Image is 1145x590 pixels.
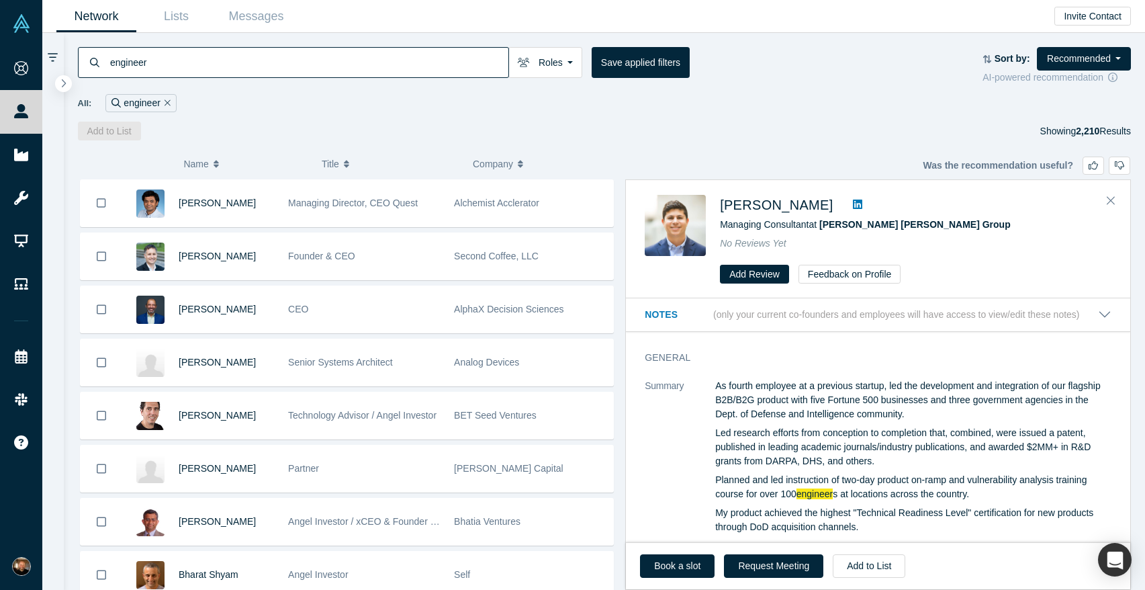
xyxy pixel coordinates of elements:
[81,392,122,439] button: Bookmark
[454,304,563,314] span: AlphaX Decision Sciences
[724,554,823,578] button: Request Meeting
[454,357,519,368] span: Analog Devices
[982,71,1131,85] div: AI-powered recommendation
[105,94,176,112] div: engineer
[81,446,122,492] button: Bookmark
[136,508,165,536] img: Viresh Bhatia's Profile Image
[322,150,459,178] button: Title
[179,569,238,580] a: Bharat Shyam
[183,150,208,178] span: Name
[179,463,256,474] a: [PERSON_NAME]
[179,410,256,421] a: [PERSON_NAME]
[715,506,1111,534] p: My product achieved the highest "Technical Readiness Level" certification for new products throug...
[216,1,296,32] a: Messages
[136,561,165,589] img: Bharat Shyam's Profile Image
[923,157,1130,175] div: Was the recommendation useful?
[12,557,31,576] img: Jeff Cherkassky's Account
[136,455,165,483] img: Linus Liang's Profile Image
[288,569,349,580] span: Angel Investor
[454,463,563,474] span: [PERSON_NAME] Capital
[78,97,92,110] span: All:
[136,402,165,430] img: Boris Livshutz's Profile Image
[454,516,520,527] span: Bhatia Ventures
[798,265,901,284] button: Feedback on Profile
[713,309,1080,321] p: (only your current co-founders and employees will have access to view/edit these notes)
[454,198,539,208] span: Alchemist Acclerator
[715,379,1111,421] p: As fourth employee at a previous startup, led the development and integration of our flagship B2B...
[473,150,610,178] button: Company
[1040,122,1131,140] div: Showing
[454,569,470,580] span: Self
[715,473,1111,501] p: Planned and led instruction of two-day product on-ramp and vulnerability analysis training course...
[179,251,256,261] a: [PERSON_NAME]
[136,349,165,377] img: Adrian Fox's Profile Image
[81,286,122,333] button: Bookmark
[645,379,715,553] dt: Summary
[833,554,905,578] button: Add to List
[109,46,508,78] input: Search by name, title, company, summary, expertise, investment criteria or topics of focus
[322,150,339,178] span: Title
[720,219,1011,230] span: Managing Consultant at
[288,516,481,527] span: Angel Investor / xCEO & Founder InstallShield
[1054,7,1131,26] button: Invite Contact
[161,95,171,111] button: Remove Filter
[78,122,141,140] button: Add to List
[288,304,308,314] span: CEO
[136,189,165,218] img: Gnani Palanikumar's Profile Image
[645,195,706,256] img: Joseph Pantoga's Profile Image
[1076,126,1131,136] span: Results
[592,47,690,78] button: Save applied filters
[508,47,582,78] button: Roles
[645,308,711,322] h3: Notes
[1101,190,1121,212] button: Close
[56,1,136,32] a: Network
[645,308,1111,322] button: Notes (only your current co-founders and employees will have access to view/edit these notes)
[645,351,1093,365] h3: General
[179,357,256,368] a: [PERSON_NAME]
[81,233,122,280] button: Bookmark
[81,179,122,226] button: Bookmark
[454,410,537,421] span: BET Seed Ventures
[288,410,437,421] span: Technology Advisor / Angel Investor
[720,238,786,249] span: No Reviews Yet
[1037,47,1131,71] button: Recommended
[819,219,1011,230] a: [PERSON_NAME] [PERSON_NAME] Group
[454,251,539,261] span: Second Coffee, LLC
[183,150,308,178] button: Name
[81,339,122,386] button: Bookmark
[136,296,165,324] img: Sammy Haroon's Profile Image
[995,53,1030,64] strong: Sort by:
[1076,126,1099,136] strong: 2,210
[12,14,31,33] img: Alchemist Vault Logo
[179,516,256,527] a: [PERSON_NAME]
[288,198,418,208] span: Managing Director, CEO Quest
[715,426,1111,468] p: Led research efforts from conception to completion that, combined, were issued a patent, publishe...
[796,489,833,499] span: engineer
[288,463,319,474] span: Partner
[179,198,256,208] a: [PERSON_NAME]
[288,251,355,261] span: Founder & CEO
[81,499,122,545] button: Bookmark
[288,357,393,368] span: Senior Systems Architect
[720,198,833,212] a: [PERSON_NAME]
[136,1,216,32] a: Lists
[720,265,789,284] button: Add Review
[640,554,715,578] a: Book a slot
[473,150,513,178] span: Company
[136,243,165,271] img: Charlie Graham's Profile Image
[179,304,256,314] a: [PERSON_NAME]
